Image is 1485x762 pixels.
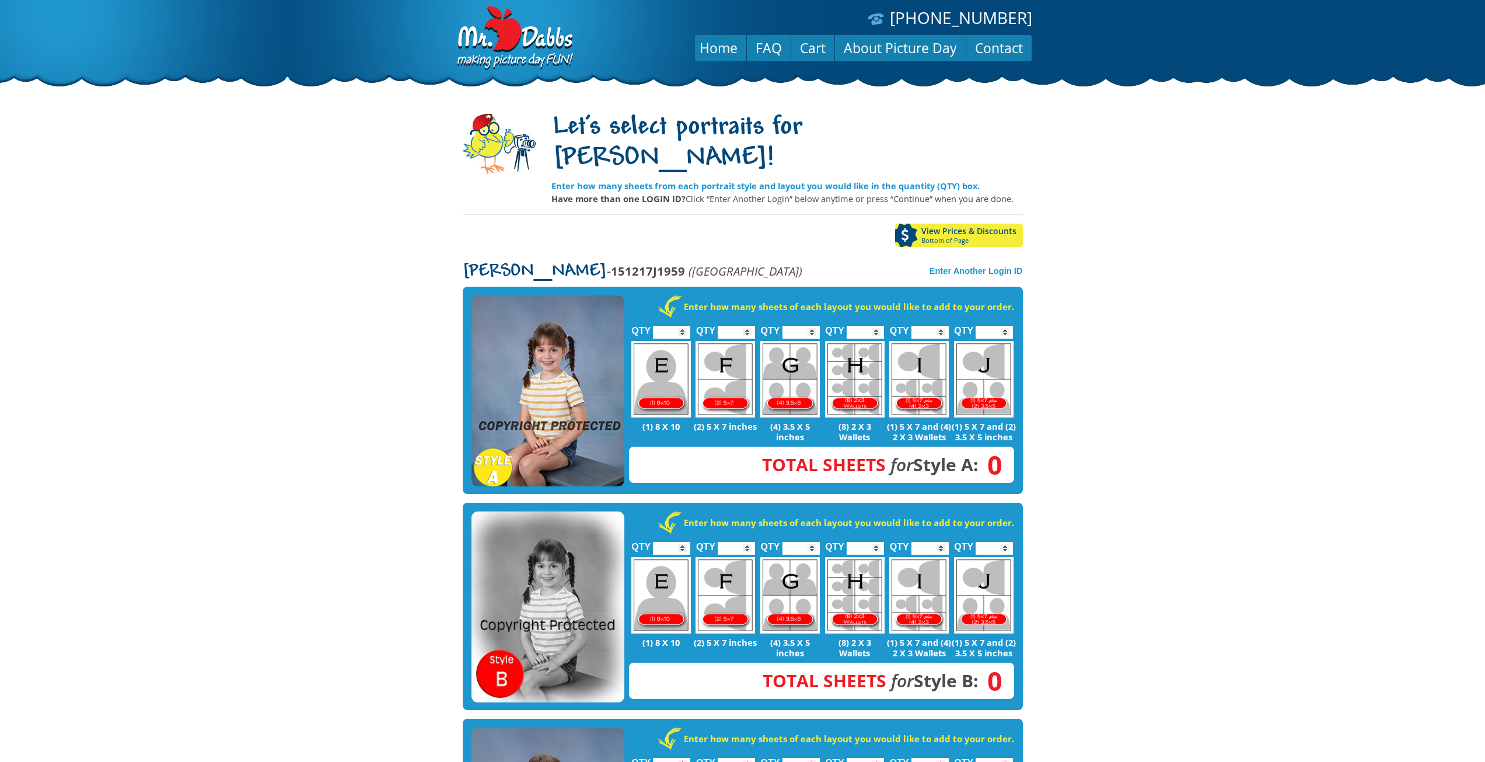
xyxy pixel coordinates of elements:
img: H [825,341,885,417]
p: (8) 2 X 3 Wallets [822,421,887,442]
label: QTY [631,529,651,558]
p: (1) 5 X 7 and (4) 2 X 3 Wallets [887,421,952,442]
strong: Enter how many sheets of each layout you would like to add to your order. [684,733,1014,744]
img: F [696,557,755,634]
label: QTY [825,313,844,342]
p: (1) 5 X 7 and (4) 2 X 3 Wallets [887,637,952,658]
img: I [889,341,949,417]
img: Dabbs Company [453,6,575,71]
label: QTY [761,313,780,342]
p: - [463,265,802,278]
strong: Enter how many sheets of each layout you would like to add to your order. [684,517,1014,528]
span: Total Sheets [763,669,886,693]
img: E [631,557,691,634]
img: camera-mascot [463,114,536,174]
p: (1) 5 X 7 and (2) 3.5 X 5 inches [952,637,1016,658]
label: QTY [890,529,909,558]
img: STYLE A [471,295,624,487]
strong: 151217J1959 [611,263,685,279]
a: About Picture Day [835,34,966,62]
strong: Enter how many sheets from each portrait style and layout you would like in the quantity (QTY) box. [551,180,980,192]
span: [PERSON_NAME] [463,262,607,281]
p: (4) 3.5 X 5 inches [758,421,823,442]
a: Enter Another Login ID [930,266,1023,276]
strong: Have more than one LOGIN ID? [551,193,686,204]
strong: Enter how many sheets of each layout you would like to add to your order. [684,301,1014,312]
a: Cart [791,34,834,62]
a: View Prices & DiscountsBottom of Page [895,224,1023,247]
img: J [954,341,1014,417]
label: QTY [954,529,973,558]
img: F [696,341,755,417]
p: (2) 5 X 7 inches [693,421,758,432]
h1: Let's select portraits for [PERSON_NAME]! [551,113,1023,175]
a: FAQ [747,34,791,62]
img: STYLE B [471,512,624,703]
p: (2) 5 X 7 inches [693,637,758,648]
a: [PHONE_NUMBER] [890,6,1032,29]
p: (1) 5 X 7 and (2) 3.5 X 5 inches [952,421,1016,442]
label: QTY [890,313,909,342]
em: for [891,669,914,693]
p: Click “Enter Another Login” below anytime or press “Continue” when you are done. [551,192,1023,205]
img: J [954,557,1014,634]
label: QTY [696,313,715,342]
label: QTY [761,529,780,558]
label: QTY [696,529,715,558]
img: G [760,557,820,634]
span: Total Sheets [762,453,886,476]
label: QTY [954,313,973,342]
label: QTY [631,313,651,342]
label: QTY [825,529,844,558]
a: Home [691,34,746,62]
img: E [631,341,691,417]
span: 0 [979,458,1002,471]
em: for [890,453,913,476]
em: ([GEOGRAPHIC_DATA]) [689,263,802,279]
strong: Style B: [763,669,979,693]
span: Bottom of Page [921,237,1023,244]
img: H [825,557,885,634]
strong: Style A: [762,453,979,476]
img: I [889,557,949,634]
a: Contact [966,34,1032,62]
span: 0 [979,674,1002,687]
p: (1) 8 X 10 [629,637,694,648]
p: (8) 2 X 3 Wallets [822,637,887,658]
p: (4) 3.5 X 5 inches [758,637,823,658]
p: (1) 8 X 10 [629,421,694,432]
img: G [760,341,820,417]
